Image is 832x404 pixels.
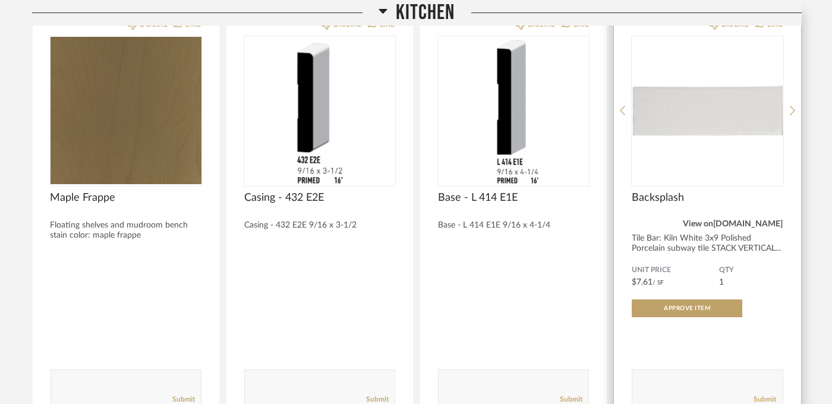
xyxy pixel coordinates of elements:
[632,191,783,204] span: Backsplash
[683,220,714,228] span: View on
[438,220,589,231] div: Base - L 414 E1E 9/16 x 4-1/4
[51,36,201,185] img: undefined
[51,191,201,204] span: Maple Frappe
[438,36,589,185] img: undefined
[632,278,653,286] span: $7.61
[632,266,719,275] span: Unit Price
[244,36,395,185] img: undefined
[714,220,783,228] a: [DOMAIN_NAME]
[632,36,783,185] img: undefined
[653,280,664,286] span: / SF
[244,220,395,231] div: Casing - 432 E2E 9/16 x 3-1/2
[632,299,742,317] button: Approve Item
[244,191,395,204] span: Casing - 432 E2E
[438,191,589,204] span: Base - L 414 E1E
[720,266,783,275] span: QTY
[632,233,783,254] div: Tile Bar: Kiln White 3x9 Polished Porcelain subway tile STACK VERTICAL...
[720,278,724,286] span: 1
[664,305,710,311] span: Approve Item
[51,220,201,241] div: Floating shelves and mudroom bench stain color: maple frappe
